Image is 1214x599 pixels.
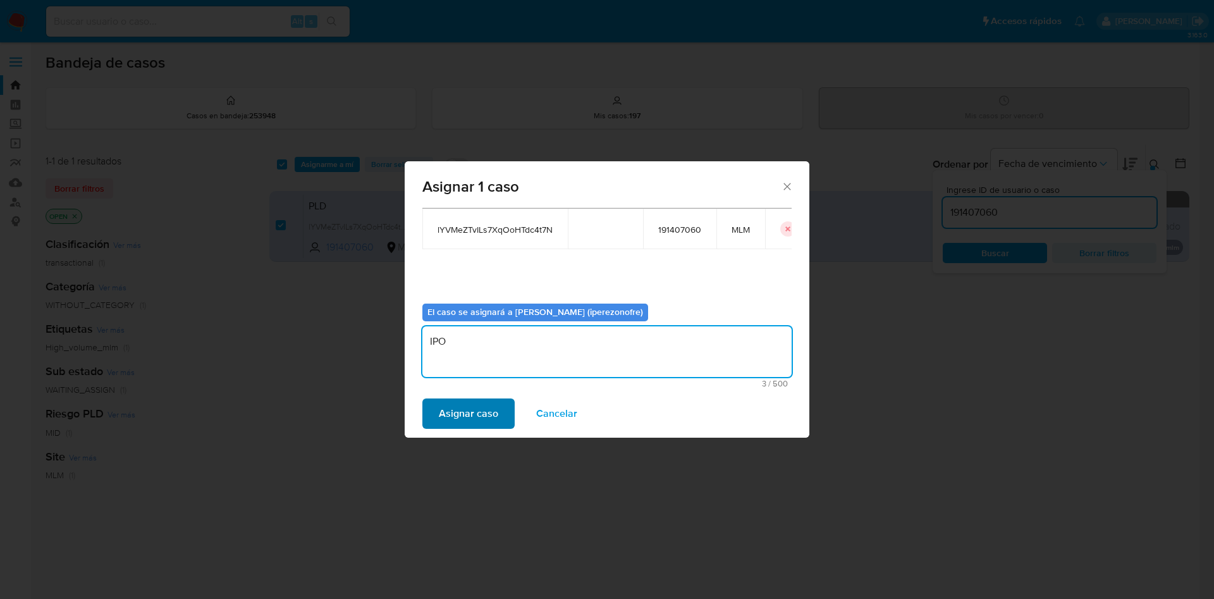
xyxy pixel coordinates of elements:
span: Asignar 1 caso [422,179,781,194]
span: Cancelar [536,400,577,428]
textarea: IPO [422,326,792,377]
span: 191407060 [658,224,701,235]
span: MLM [732,224,750,235]
span: Máximo 500 caracteres [426,380,788,388]
button: Asignar caso [422,398,515,429]
button: icon-button [780,221,795,237]
button: Cancelar [520,398,594,429]
b: El caso se asignará a [PERSON_NAME] (iperezonofre) [427,306,643,318]
span: Asignar caso [439,400,498,428]
div: assign-modal [405,161,809,438]
button: Cerrar ventana [781,180,792,192]
span: lYVMeZTvILs7XqOoHTdc4t7N [438,224,553,235]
